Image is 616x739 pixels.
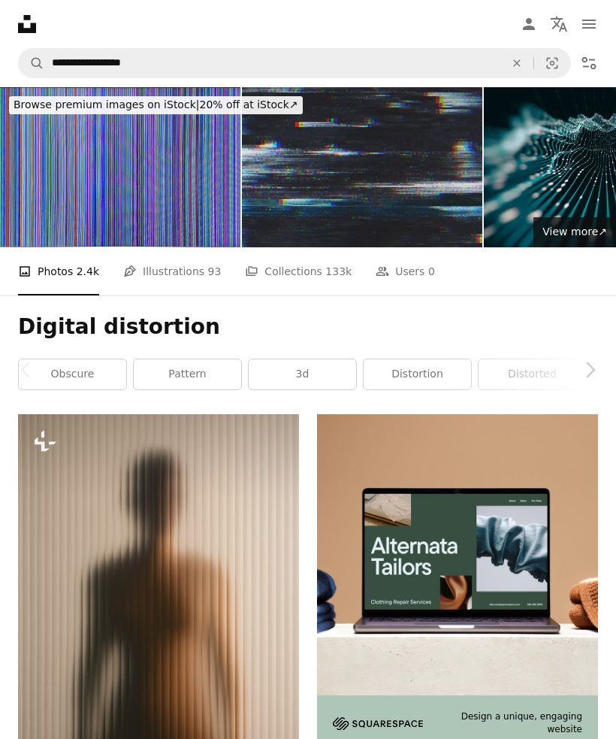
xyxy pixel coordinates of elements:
a: distortion [364,359,471,389]
img: file-1705255347840-230a6ab5bca9image [333,717,423,730]
a: Illustrations 93 [123,247,221,295]
img: Unique Design Abstract Digital Pixel Noise Glitch Error Video Damage [242,87,482,247]
div: 20% off at iStock ↗ [9,96,303,114]
span: Design a unique, engaging website [441,710,582,736]
button: Filters [574,48,604,78]
span: 0 [428,263,435,280]
button: Search Unsplash [19,49,44,77]
button: Visual search [534,49,570,77]
span: View more ↗ [542,226,607,238]
button: Menu [574,9,604,39]
a: Home — Unsplash [18,15,36,33]
form: Find visuals sitewide [18,48,571,78]
a: pattern [134,359,241,389]
a: View more↗ [533,217,616,247]
a: obscure [19,359,126,389]
button: Language [544,9,574,39]
h1: Digital distortion [18,313,598,341]
a: 3d [249,359,356,389]
span: 93 [208,263,222,280]
span: Browse premium images on iStock | [14,98,199,111]
a: Next [563,298,616,442]
button: Clear [500,49,533,77]
a: A blurred figure stands behind a textured wall. [18,618,299,631]
span: 133k [325,263,352,280]
a: Users 0 [376,247,435,295]
a: Collections 133k [245,247,352,295]
a: distorted [479,359,586,389]
a: Log in / Sign up [514,9,544,39]
img: file-1707885205802-88dd96a21c72image [317,414,598,695]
